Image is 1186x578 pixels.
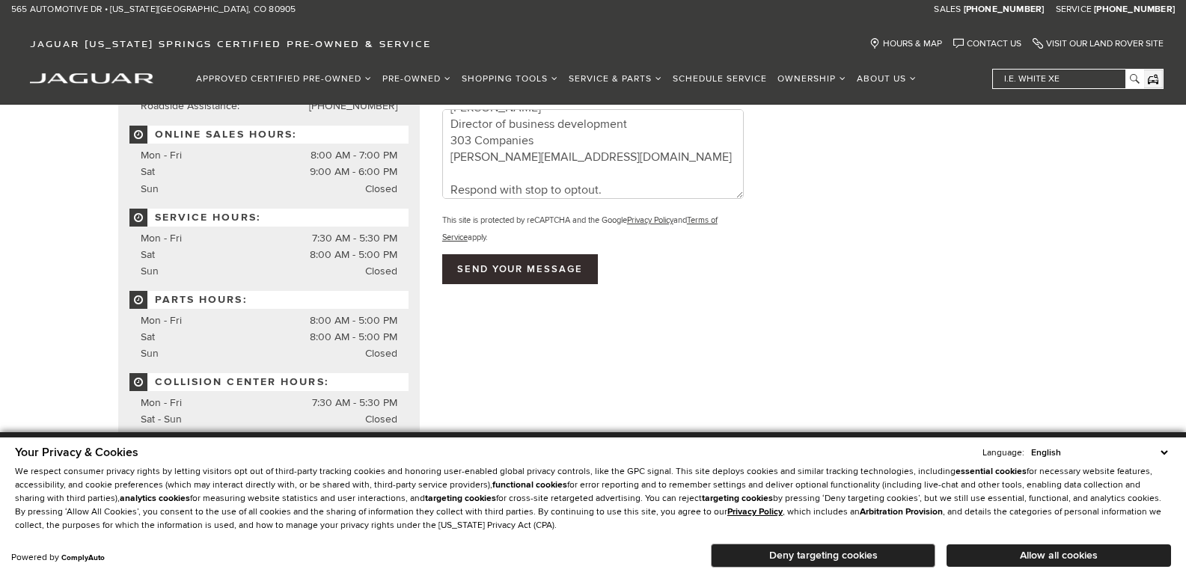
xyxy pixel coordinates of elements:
[191,66,922,92] nav: Main Navigation
[141,396,182,409] span: Mon - Fri
[141,413,182,425] span: Sat - Sun
[141,182,159,195] span: Sun
[141,149,182,162] span: Mon - Fri
[141,248,155,261] span: Sat
[377,66,456,92] a: Pre-Owned
[141,265,159,277] span: Sun
[141,232,182,245] span: Mon - Fri
[129,373,409,391] span: Collision Center Hours:
[365,181,397,197] span: Closed
[442,254,598,284] input: Send your message
[365,411,397,428] span: Closed
[15,445,138,460] span: Your Privacy & Cookies
[563,66,667,92] a: Service & Parts
[129,291,409,309] span: Parts Hours:
[129,209,409,227] span: Service Hours:
[310,164,397,180] span: 9:00 AM - 6:00 PM
[852,66,922,92] a: About Us
[869,38,942,49] a: Hours & Map
[953,38,1021,49] a: Contact Us
[947,544,1171,567] button: Allow all cookies
[456,66,563,92] a: Shopping Tools
[425,493,496,504] strong: targeting cookies
[627,215,673,225] a: Privacy Policy
[310,313,397,329] span: 8:00 AM - 5:00 PM
[22,38,438,49] a: Jaguar [US_STATE] Springs Certified Pre-Owned & Service
[141,347,159,360] span: Sun
[982,449,1024,458] div: Language:
[30,71,153,84] a: jaguar
[934,4,961,15] span: Sales
[1027,446,1171,460] select: Language Select
[310,247,397,263] span: 8:00 AM - 5:00 PM
[772,66,852,92] a: Ownership
[365,345,397,362] span: Closed
[310,329,397,345] span: 8:00 AM - 5:00 PM
[312,395,397,411] span: 7:30 AM - 5:30 PM
[1094,4,1175,16] a: [PHONE_NUMBER]
[492,479,567,491] strong: functional cookies
[30,38,431,49] span: Jaguar [US_STATE] Springs Certified Pre-Owned & Service
[129,126,409,144] span: Online Sales Hours:
[15,465,1171,532] p: We respect consumer privacy rights by letting visitors opt out of third-party tracking cookies an...
[860,506,943,517] strong: Arbitration Provision
[11,4,296,16] a: 565 Automotive Dr • [US_STATE][GEOGRAPHIC_DATA], CO 80905
[711,544,935,568] button: Deny targeting cookies
[1033,38,1164,49] a: Visit Our Land Rover Site
[309,99,397,112] a: [PHONE_NUMBER]
[11,553,105,562] div: Powered by
[442,215,718,242] a: Terms of Service
[141,99,239,112] span: Roadside Assistance:
[993,70,1143,88] input: i.e. White XE
[442,215,718,242] small: This site is protected by reCAPTCHA and the Google and apply.
[727,506,783,517] u: Privacy Policy
[365,263,397,280] span: Closed
[667,66,772,92] a: Schedule Service
[311,147,397,164] span: 8:00 AM - 7:00 PM
[141,314,182,327] span: Mon - Fri
[191,66,377,92] a: Approved Certified Pre-Owned
[956,466,1027,477] strong: essential cookies
[312,230,397,247] span: 7:30 AM - 5:30 PM
[964,4,1045,16] a: [PHONE_NUMBER]
[702,493,773,504] strong: targeting cookies
[1056,4,1092,15] span: Service
[141,165,155,178] span: Sat
[141,330,155,343] span: Sat
[61,553,105,562] a: ComplyAuto
[120,493,190,504] strong: analytics cookies
[30,73,153,84] img: Jaguar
